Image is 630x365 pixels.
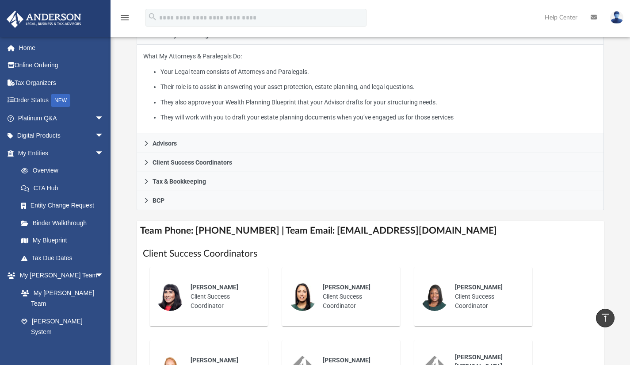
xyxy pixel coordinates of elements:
li: Their role is to assist in answering your asset protection, estate planning, and legal questions. [160,81,597,92]
img: thumbnail [420,283,449,311]
span: [PERSON_NAME] [323,284,370,291]
li: They also approve your Wealth Planning Blueprint that your Advisor drafts for your structuring ne... [160,97,597,108]
a: Overview [12,162,117,180]
i: vertical_align_top [600,312,611,323]
a: CTA Hub [12,179,117,197]
a: menu [119,17,130,23]
span: Attorneys & Paralegals [153,32,217,38]
span: arrow_drop_down [95,267,113,285]
li: Your Legal team consists of Attorneys and Paralegals. [160,66,597,77]
div: Client Success Coordinator [449,277,526,317]
span: Advisors [153,140,177,146]
p: What My Attorneys & Paralegals Do: [143,51,598,123]
a: Tax Due Dates [12,249,117,267]
span: [PERSON_NAME] [191,284,238,291]
a: BCP [137,191,604,210]
img: thumbnail [288,283,317,311]
a: [PERSON_NAME] System [12,312,113,341]
a: Tax Organizers [6,74,117,92]
span: Tax & Bookkeeping [153,178,206,184]
img: User Pic [610,11,623,24]
h4: Team Phone: [PHONE_NUMBER] | Team Email: [EMAIL_ADDRESS][DOMAIN_NAME] [137,221,604,241]
a: Tax & Bookkeeping [137,172,604,191]
span: [PERSON_NAME] [323,357,370,364]
a: My Entitiesarrow_drop_down [6,144,117,162]
a: My [PERSON_NAME] Team [12,284,108,312]
div: NEW [51,94,70,107]
i: menu [119,12,130,23]
a: Order StatusNEW [6,92,117,110]
img: Anderson Advisors Platinum Portal [4,11,84,28]
a: My [PERSON_NAME] Teamarrow_drop_down [6,267,113,284]
h1: Client Success Coordinators [143,247,598,260]
a: Online Ordering [6,57,117,74]
span: arrow_drop_down [95,144,113,162]
a: Entity Change Request [12,197,117,215]
a: Home [6,39,117,57]
span: arrow_drop_down [95,109,113,127]
li: They will work with you to draft your estate planning documents when you’ve engaged us for those ... [160,112,597,123]
a: Digital Productsarrow_drop_down [6,127,117,145]
a: My Blueprint [12,232,113,250]
a: Platinum Q&Aarrow_drop_down [6,109,117,127]
a: Advisors [137,134,604,153]
img: thumbnail [156,283,184,311]
a: vertical_align_top [596,309,615,327]
span: [PERSON_NAME] [191,357,238,364]
i: search [148,12,157,22]
a: Binder Walkthrough [12,214,117,232]
span: arrow_drop_down [95,127,113,145]
div: Client Success Coordinator [184,277,262,317]
div: Client Success Coordinator [317,277,394,317]
span: BCP [153,197,164,204]
span: [PERSON_NAME] [455,284,503,291]
a: Client Success Coordinators [137,153,604,172]
span: Client Success Coordinators [153,159,232,165]
div: Attorneys & Paralegals [137,45,604,134]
